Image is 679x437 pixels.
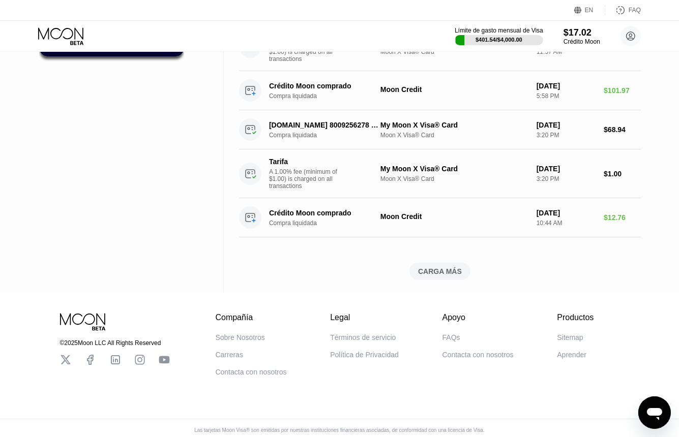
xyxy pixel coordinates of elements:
div: CARGA MÁS [239,263,641,280]
div: FAQs [442,333,460,341]
div: $12.76 [604,213,641,222]
div: Aprender [557,351,586,359]
div: My Moon X Visa® Card [380,165,528,173]
div: Productos [557,313,594,322]
div: CARGA MÁS [418,267,462,276]
div: Carreras [216,351,243,359]
div: EN [585,7,594,14]
div: Política de Privacidad [330,351,399,359]
div: 3:20 PM [537,175,596,182]
div: Términos de servicio [330,333,396,341]
div: $401.54 / $4,000.00 [476,37,522,43]
div: Moon Credit [380,85,528,93]
div: FAQ [629,7,641,14]
div: Las tarjetas Moon Visa® son emitidas por nuestras instituciones financieras asociadas, de conform... [186,427,493,433]
div: $68.94 [604,126,641,134]
div: Crédito Moon [564,38,600,45]
div: A 1.00% fee (minimum of $1.00) is charged on all transactions [269,168,345,190]
div: © 2025 Moon LLC All Rights Reserved [60,339,170,347]
div: Sobre Nosotros [216,333,265,341]
div: 3:20 PM [537,132,596,139]
div: My Moon X Visa® Card [380,121,528,129]
div: EN [574,5,605,15]
div: [DATE] [537,209,596,217]
div: Crédito Moon compradoCompra liquidadaMoon Credit[DATE]10:44 AM$12.76 [239,198,641,237]
div: $17.02Crédito Moon [564,27,600,45]
div: Crédito Moon comprado [269,209,380,217]
div: Crédito Moon comprado [269,82,380,90]
div: Tarifa [269,158,340,166]
div: Sitemap [557,333,583,341]
div: [DATE] [537,121,596,129]
div: TarifaA 1.00% fee (minimum of $1.00) is charged on all transactionsMy Moon X Visa® CardMoon X Vis... [239,149,641,198]
div: Moon X Visa® Card [380,132,528,139]
div: A 1.00% fee (minimum of $1.00) is charged on all transactions [269,41,345,63]
div: Crédito Moon compradoCompra liquidadaMoon Credit[DATE]5:58 PM$101.97 [239,71,641,110]
div: Compra liquidada [269,92,389,100]
div: Contacta con nosotros [442,351,514,359]
div: Compañía [216,313,287,322]
div: Compra liquidada [269,220,389,227]
div: [DATE] [537,165,596,173]
div: Apoyo [442,313,514,322]
div: Contacta con nosotros [216,368,287,376]
div: Legal [330,313,399,322]
div: $1.00 [604,170,641,178]
div: [DATE] [537,82,596,90]
div: FAQ [605,5,641,15]
div: Moon X Visa® Card [380,175,528,182]
div: Límite de gasto mensual de Visa [455,27,543,34]
div: [DOMAIN_NAME] 8009256278 [GEOGRAPHIC_DATA] [GEOGRAPHIC_DATA] [269,121,380,129]
div: 5:58 PM [537,92,596,100]
div: $17.02 [564,27,600,38]
div: Límite de gasto mensual de Visa$401.54/$4,000.00 [455,27,543,45]
div: 10:44 AM [537,220,596,227]
div: $101.97 [604,86,641,95]
div: Compra liquidada [269,132,389,139]
div: 11:57 AM [537,48,596,55]
div: Moon X Visa® Card [380,48,528,55]
iframe: Botón para iniciar la ventana de mensajería, conversación en curso [638,396,671,429]
div: [DOMAIN_NAME] 8009256278 [GEOGRAPHIC_DATA] [GEOGRAPHIC_DATA]Compra liquidadaMy Moon X Visa® CardM... [239,110,641,149]
div: Moon Credit [380,212,528,221]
